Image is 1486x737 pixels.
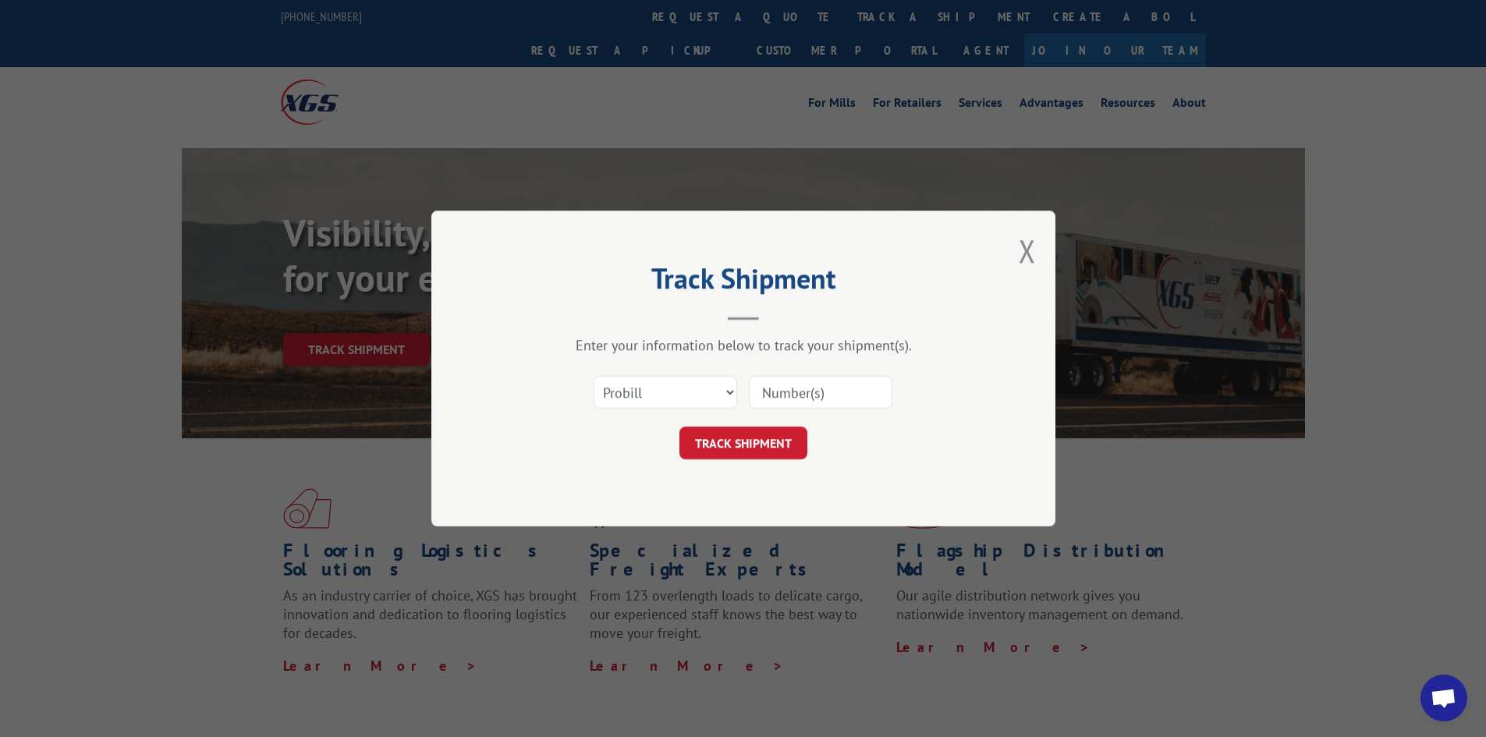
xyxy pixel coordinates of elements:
button: Close modal [1019,230,1036,271]
div: Enter your information below to track your shipment(s). [509,336,977,354]
h2: Track Shipment [509,268,977,297]
div: Open chat [1420,675,1467,721]
button: TRACK SHIPMENT [679,427,807,459]
input: Number(s) [749,376,892,409]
